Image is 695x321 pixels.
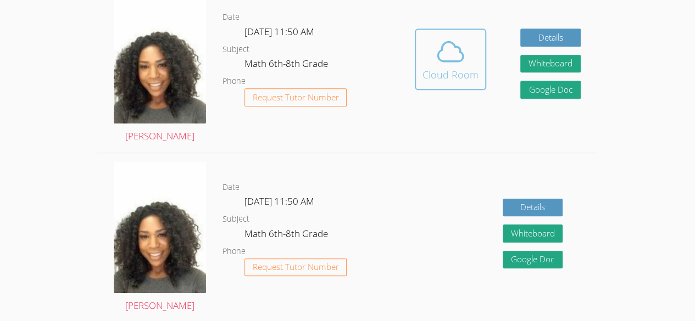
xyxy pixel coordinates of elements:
dt: Subject [223,212,249,226]
a: Google Doc [503,251,563,269]
dt: Subject [223,43,249,57]
a: Details [503,199,563,217]
dt: Phone [223,75,246,88]
dt: Date [223,181,240,194]
dd: Math 6th-8th Grade [244,56,330,75]
button: Request Tutor Number [244,88,347,106]
dt: Date [223,10,240,24]
span: [DATE] 11:50 AM [244,25,314,38]
a: Details [520,29,581,47]
button: Request Tutor Number [244,258,347,277]
button: Whiteboard [520,55,581,73]
a: Google Doc [520,81,581,99]
a: [PERSON_NAME] [114,161,206,314]
button: Cloud Room [415,29,486,90]
span: Request Tutor Number [253,93,339,102]
div: Cloud Room [422,67,479,82]
span: Request Tutor Number [253,263,339,271]
dt: Phone [223,245,246,258]
img: avatar.png [114,161,206,294]
span: [DATE] 11:50 AM [244,195,314,207]
dd: Math 6th-8th Grade [244,226,330,245]
button: Whiteboard [503,224,563,243]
